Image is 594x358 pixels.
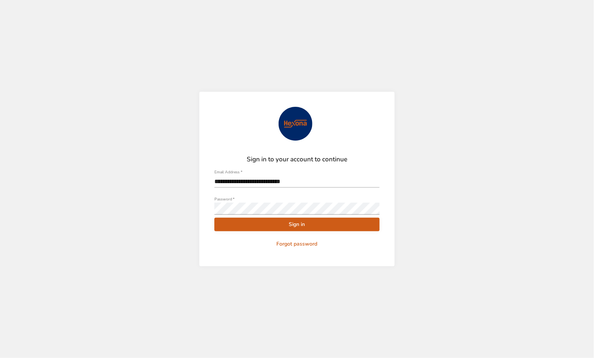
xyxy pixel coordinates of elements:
label: Password [214,197,235,201]
h2: Sign in to your account to continue [214,156,380,163]
button: Sign in [214,218,380,232]
span: Sign in [220,220,374,229]
label: Email Address [214,170,242,174]
button: Forgot password [214,237,380,251]
img: Avatar [279,107,312,141]
span: Forgot password [217,240,377,249]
